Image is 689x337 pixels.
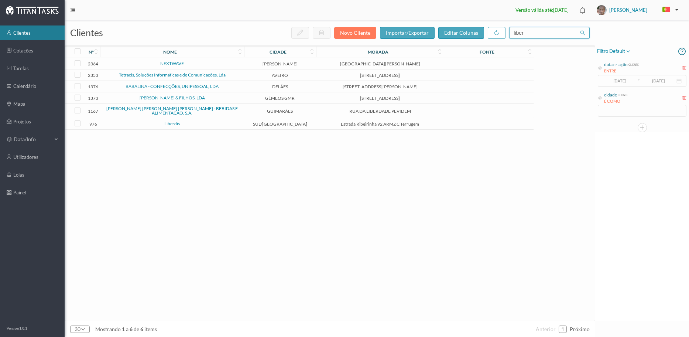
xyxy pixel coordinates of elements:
li: Página Seguinte [570,323,590,335]
li: 1 [559,326,567,333]
span: 1376 [88,84,98,89]
span: Estrada Ribeirinha 92 ARMZ C Terrugem [318,121,442,127]
span: 6 [128,326,134,332]
div: 30 [75,324,80,335]
button: importar/exportar [380,27,435,39]
span: clientes [70,27,103,38]
a: BABALINA - CONFECÇÕES, UNIPESSOAL, LDA [126,84,219,89]
a: Liberdis [164,121,180,126]
p: Version 1.0.1 [7,326,27,331]
span: mostrando [95,326,121,332]
input: procurar [509,27,590,39]
a: 1 [559,324,566,335]
span: 1 [121,326,126,332]
span: [STREET_ADDRESS] [318,95,442,101]
span: DELÃES [246,84,314,89]
span: novo cliente [340,30,370,36]
div: morada [368,49,388,55]
div: cidade [270,49,287,55]
i: icon: down [80,327,85,331]
img: txTsP8FTIqgEhwJwtkAAAAASUVORK5CYII= [597,5,607,15]
button: PT [657,4,682,16]
a: NEXTWAVE [160,61,184,66]
div: nº [89,49,94,55]
span: a [126,326,128,332]
div: data criação [604,61,628,68]
li: Página Anterior [536,323,556,335]
span: RUA DA LIBERDADE PEVIDEM [318,108,442,114]
button: novo cliente [334,27,376,39]
a: Tetracis, Soluções Informáticas e de Comunicações, Lda [119,72,226,78]
span: data/info [14,136,51,143]
span: anterior [536,326,556,332]
div: cliente [617,92,628,97]
span: 1167 [88,108,98,114]
img: Logo [6,6,59,15]
span: 2364 [88,61,98,67]
i: icon: question-circle-o [678,45,686,57]
a: [PERSON_NAME] [PERSON_NAME] [PERSON_NAME] - BEBIDAS E ALIMENTAÇÃO, S.A. [106,106,238,116]
span: [STREET_ADDRESS][PERSON_NAME] [318,84,442,89]
button: editar colunas [438,27,484,39]
span: de [134,326,139,332]
i: icon: menu-fold [70,7,75,13]
span: 2353 [88,72,98,78]
span: GUIMARÃES [246,108,314,114]
span: AVEIRO [246,72,314,78]
span: [PERSON_NAME] [246,61,314,67]
span: 1373 [88,95,98,101]
div: Fonte [480,49,494,55]
div: ENTRE [604,68,639,74]
span: [GEOGRAPHIC_DATA][PERSON_NAME] [318,61,442,67]
div: cliente [628,61,639,67]
i: icon: bell [578,6,587,15]
span: próximo [570,326,590,332]
span: SUL/[GEOGRAPHIC_DATA] [246,121,314,127]
div: É COMO [604,98,628,105]
span: GÉMEOS GMR [246,95,314,101]
a: [PERSON_NAME] & FILHOS, LDA [140,95,205,101]
span: importar/exportar [386,30,429,36]
span: 6 [139,326,144,332]
span: items [144,326,157,332]
span: filtro default [597,47,631,56]
div: cidade [604,92,617,98]
span: 976 [88,121,98,127]
div: nome [163,49,177,55]
i: icon: search [580,30,585,35]
span: [STREET_ADDRESS] [318,72,442,78]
